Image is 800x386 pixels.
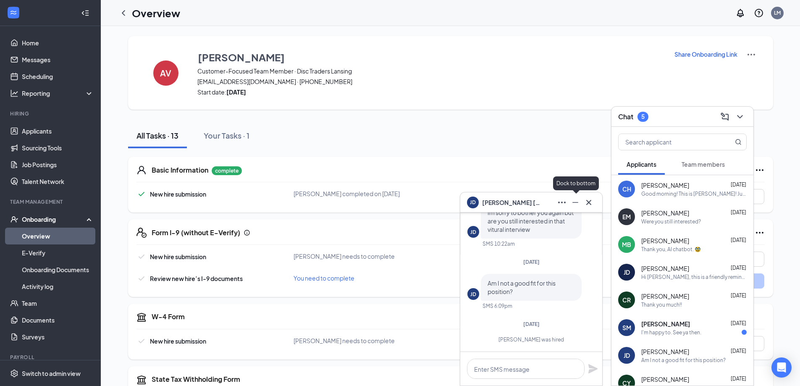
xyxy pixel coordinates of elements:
div: Your Tasks · 1 [204,130,249,141]
svg: Minimize [570,197,580,207]
span: Team members [682,160,725,168]
div: LM [774,9,781,16]
button: [PERSON_NAME] [197,50,664,65]
span: [DATE] [731,320,746,326]
svg: ComposeMessage [720,112,730,122]
span: [PERSON_NAME] [641,209,689,217]
span: [DATE] [731,292,746,299]
p: complete [212,166,242,175]
span: New hire submission [150,190,206,198]
span: [DATE] [731,181,746,188]
span: New hire submission [150,253,206,260]
span: [PERSON_NAME] [641,320,690,328]
span: [PERSON_NAME] [641,181,689,189]
a: Sourcing Tools [22,139,94,156]
span: Applicants [627,160,656,168]
div: Good morning! This is [PERSON_NAME]! Just wanted to reach out and let you know that I'm still ver... [641,190,747,197]
span: Am I not a good fit for this position? [488,279,556,295]
div: MB [622,240,631,249]
span: [PERSON_NAME] [PERSON_NAME] [482,198,541,207]
svg: Ellipses [755,165,765,175]
div: JD [470,228,476,236]
a: Applicants [22,123,94,139]
svg: WorkstreamLogo [9,8,18,17]
svg: QuestionInfo [754,8,764,18]
svg: Checkmark [136,336,147,346]
a: Home [22,34,94,51]
h4: AV [160,70,171,76]
svg: TaxGovernmentIcon [136,312,147,322]
div: Dock to bottom [553,176,599,190]
div: JD [470,291,476,298]
div: Hi [PERSON_NAME], this is a friendly reminder. Your interview is coming up at: Date: [DATE] Time:... [641,273,747,281]
div: Thank you, AI chatbot. 🥸 [641,246,701,253]
span: [PERSON_NAME] needs to complete [294,252,395,260]
span: [DATE] [731,375,746,382]
span: [PERSON_NAME] [641,375,689,383]
span: [DATE] [523,259,540,265]
div: Reporting [22,89,94,97]
a: Job Postings [22,156,94,173]
svg: Cross [584,197,594,207]
svg: FormI9EVerifyIcon [136,228,147,238]
div: Open Intercom Messenger [771,357,792,378]
span: [PERSON_NAME] [641,347,689,356]
svg: Checkmark [136,189,147,199]
img: More Actions [746,50,756,60]
h5: Form I-9 (without E-Verify) [152,228,240,237]
svg: Notifications [735,8,745,18]
span: Customer-Focused Team Member · Disc Traders Lansing [197,67,664,75]
a: Documents [22,312,94,328]
button: Minimize [569,196,582,209]
div: Were you still interested? [641,218,701,225]
a: Activity log [22,278,94,295]
h5: W-4 Form [152,312,185,321]
svg: ChevronLeft [118,8,129,18]
span: [EMAIL_ADDRESS][DOMAIN_NAME] · [PHONE_NUMBER] [197,77,664,86]
div: EM [622,213,631,221]
svg: ChevronDown [735,112,745,122]
h3: Chat [618,112,633,121]
a: Team [22,295,94,312]
svg: UserCheck [10,215,18,223]
svg: Checkmark [136,273,147,284]
span: You need to complete [294,274,354,282]
svg: Ellipses [557,197,567,207]
a: Surveys [22,328,94,345]
span: [DATE] [731,348,746,354]
h5: Basic Information [152,165,208,175]
div: CH [622,185,631,193]
div: SMS 6:09pm [483,302,512,310]
div: JD [624,268,630,276]
div: SMS 10:22am [483,240,515,247]
div: Team Management [10,198,92,205]
span: [PERSON_NAME] [641,236,689,245]
a: Overview [22,228,94,244]
div: Am I not a good fit for this position? [641,357,726,364]
svg: Analysis [10,89,18,97]
span: [DATE] [731,265,746,271]
a: Scheduling [22,68,94,85]
h5: State Tax Withholding Form [152,375,240,384]
button: AV [145,50,187,96]
div: Switch to admin view [22,369,81,378]
div: CR [622,296,631,304]
input: Search applicant [619,134,718,150]
h3: [PERSON_NAME] [198,50,285,64]
svg: Collapse [81,9,89,17]
button: Ellipses [555,196,569,209]
strong: [DATE] [226,88,246,96]
span: [DATE] [523,321,540,327]
span: [DATE] [731,209,746,215]
svg: Settings [10,369,18,378]
span: Im sorry to bother you again but are you still interested in that vitural interview [488,209,574,233]
div: Thank you much!! [641,301,682,308]
svg: Info [244,229,250,236]
svg: MagnifyingGlass [735,139,742,145]
svg: User [136,165,147,175]
svg: Plane [588,364,598,374]
div: SM [622,323,631,332]
div: JD [624,351,630,360]
button: Share Onboarding Link [674,50,738,59]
